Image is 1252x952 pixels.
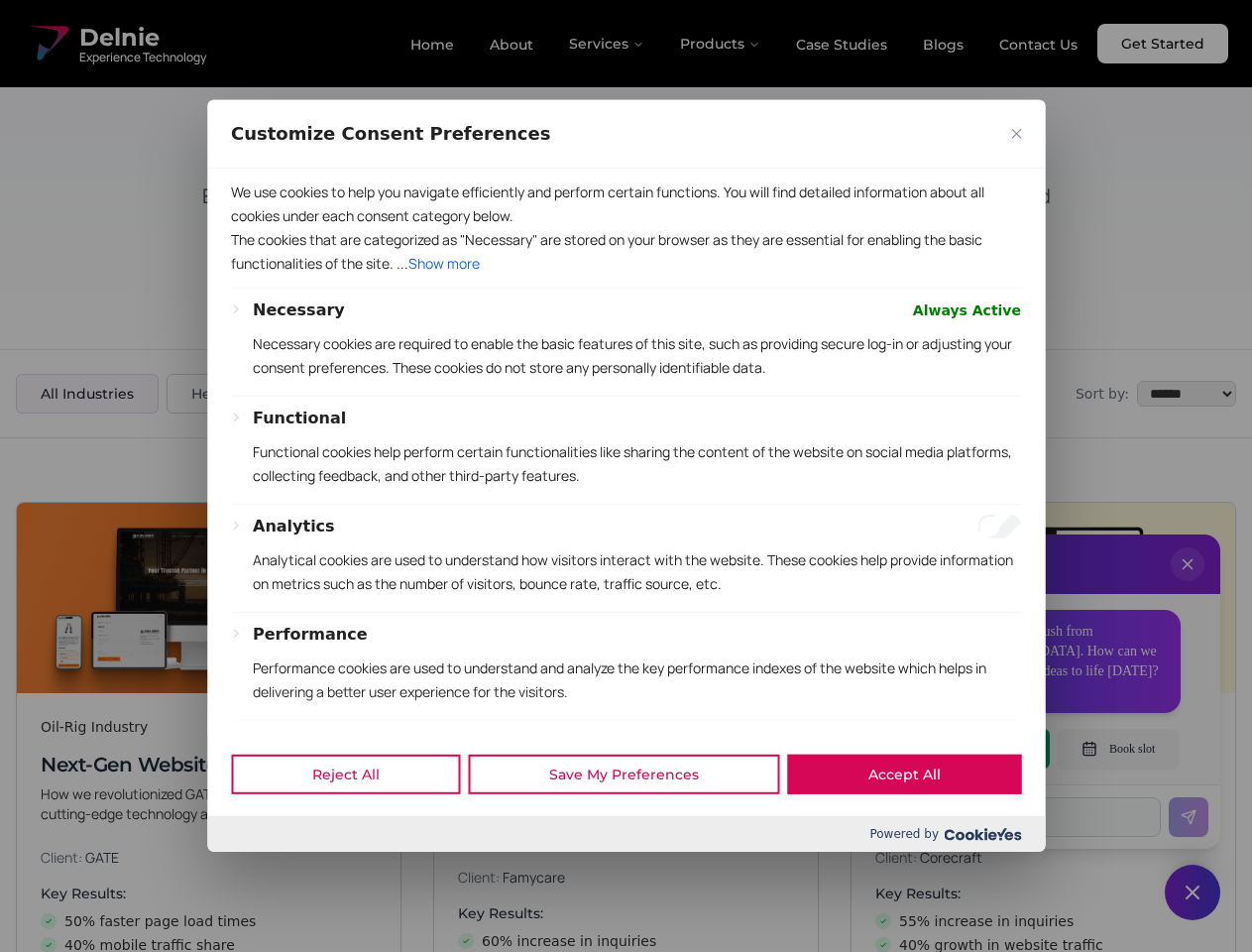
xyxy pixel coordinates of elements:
[253,656,1021,704] p: Performance cookies are used to understand and analyze the key performance indexes of the website...
[913,298,1021,322] span: Always Active
[977,515,1021,538] input: Enable Analytics
[253,623,368,647] button: Performance
[231,228,1021,276] p: The cookies that are categorized as "Necessary" are stored on your browser as they are essential ...
[253,407,346,430] button: Functional
[253,440,1021,488] p: Functional cookies help perform certain functionalities like sharing the content of the website o...
[787,755,1021,794] button: Accept All
[231,180,1021,228] p: We use cookies to help you navigate efficiently and perform certain functions. You will find deta...
[408,252,480,276] button: Show more
[253,298,345,322] button: Necessary
[468,755,779,794] button: Save My Preferences
[944,828,1021,841] img: Cookieyes logo
[253,332,1021,380] p: Necessary cookies are required to enable the basic features of this site, such as providing secur...
[253,548,1021,596] p: Analytical cookies are used to understand how visitors interact with the website. These cookies h...
[207,816,1045,852] div: Powered by
[1011,129,1021,139] img: Close
[253,515,335,538] button: Analytics
[231,755,460,794] button: Reject All
[231,122,550,146] span: Customize Consent Preferences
